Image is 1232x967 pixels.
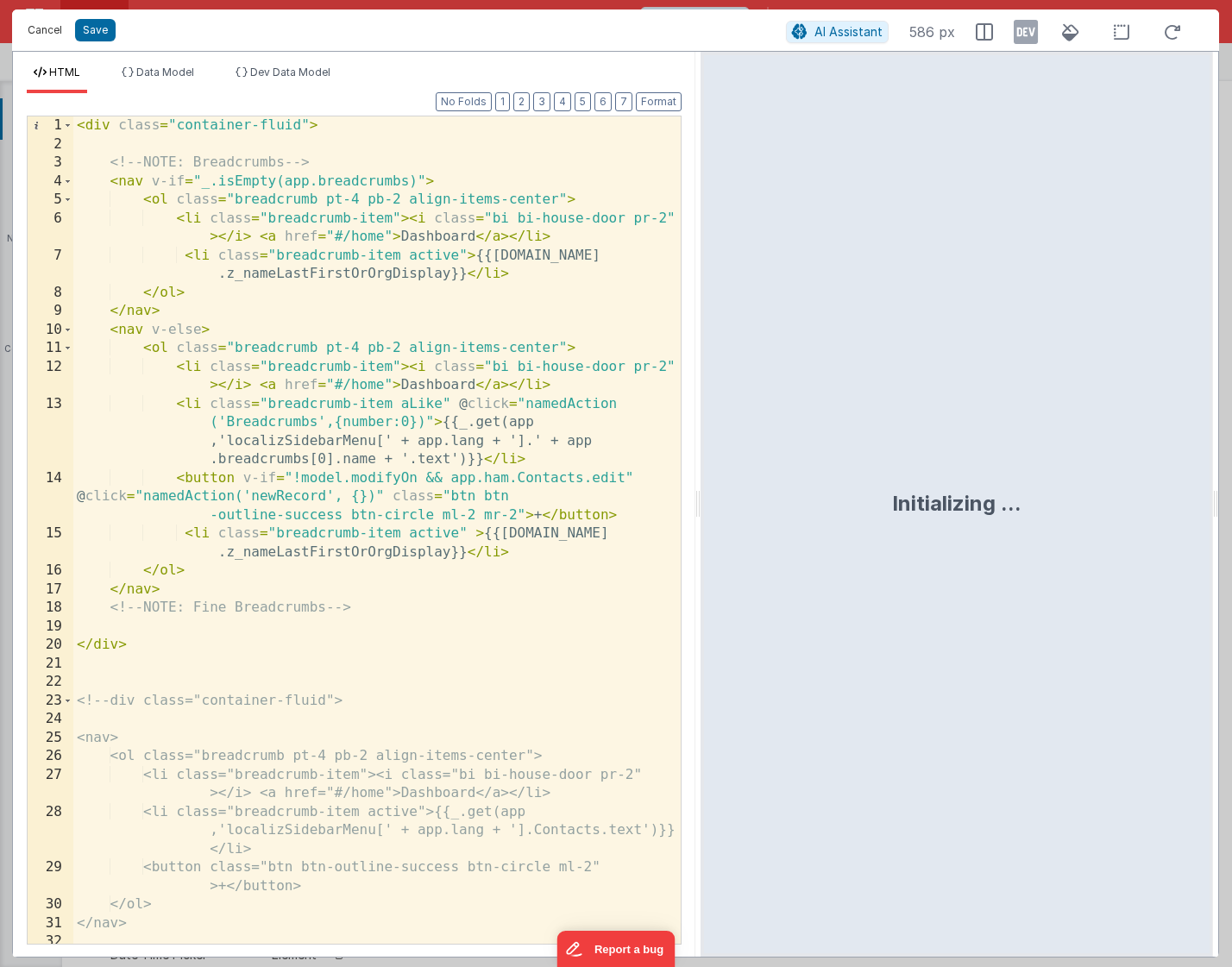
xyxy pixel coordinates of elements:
button: 6 [594,92,612,111]
div: 12 [28,358,73,395]
div: Initializing ... [892,490,1021,518]
div: 23 [28,692,73,711]
iframe: Marker.io feedback button [557,931,676,967]
span: Data Model [136,66,194,78]
div: 22 [28,673,73,692]
div: 13 [28,395,73,469]
div: 27 [28,766,73,803]
button: Cancel [19,18,71,42]
span: AI Assistant [814,24,883,39]
div: 7 [28,247,73,284]
div: 29 [28,858,73,895]
span: Dev Data Model [250,66,330,78]
div: 15 [28,524,73,562]
div: 24 [28,710,73,729]
button: 3 [533,92,550,111]
div: 8 [28,284,73,303]
div: 28 [28,803,73,859]
div: 30 [28,895,73,914]
div: 6 [28,210,73,247]
div: 11 [28,339,73,358]
button: 2 [513,92,530,111]
button: No Folds [436,92,492,111]
div: 17 [28,581,73,600]
div: 19 [28,618,73,637]
button: AI Assistant [786,21,889,43]
div: 25 [28,729,73,748]
div: 5 [28,191,73,210]
div: 1 [28,116,73,135]
button: 7 [615,92,632,111]
button: 5 [575,92,591,111]
div: 18 [28,599,73,618]
div: 16 [28,562,73,581]
span: HTML [49,66,80,78]
div: 26 [28,747,73,766]
div: 21 [28,655,73,674]
div: 9 [28,302,73,321]
div: 2 [28,135,73,154]
div: 10 [28,321,73,340]
div: 31 [28,914,73,933]
div: 3 [28,154,73,173]
button: Save [75,19,116,41]
button: Format [636,92,682,111]
div: 20 [28,636,73,655]
span: 586 px [909,22,955,42]
div: 14 [28,469,73,525]
div: 4 [28,173,73,192]
button: 4 [554,92,571,111]
div: 32 [28,932,73,951]
button: 1 [495,92,510,111]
